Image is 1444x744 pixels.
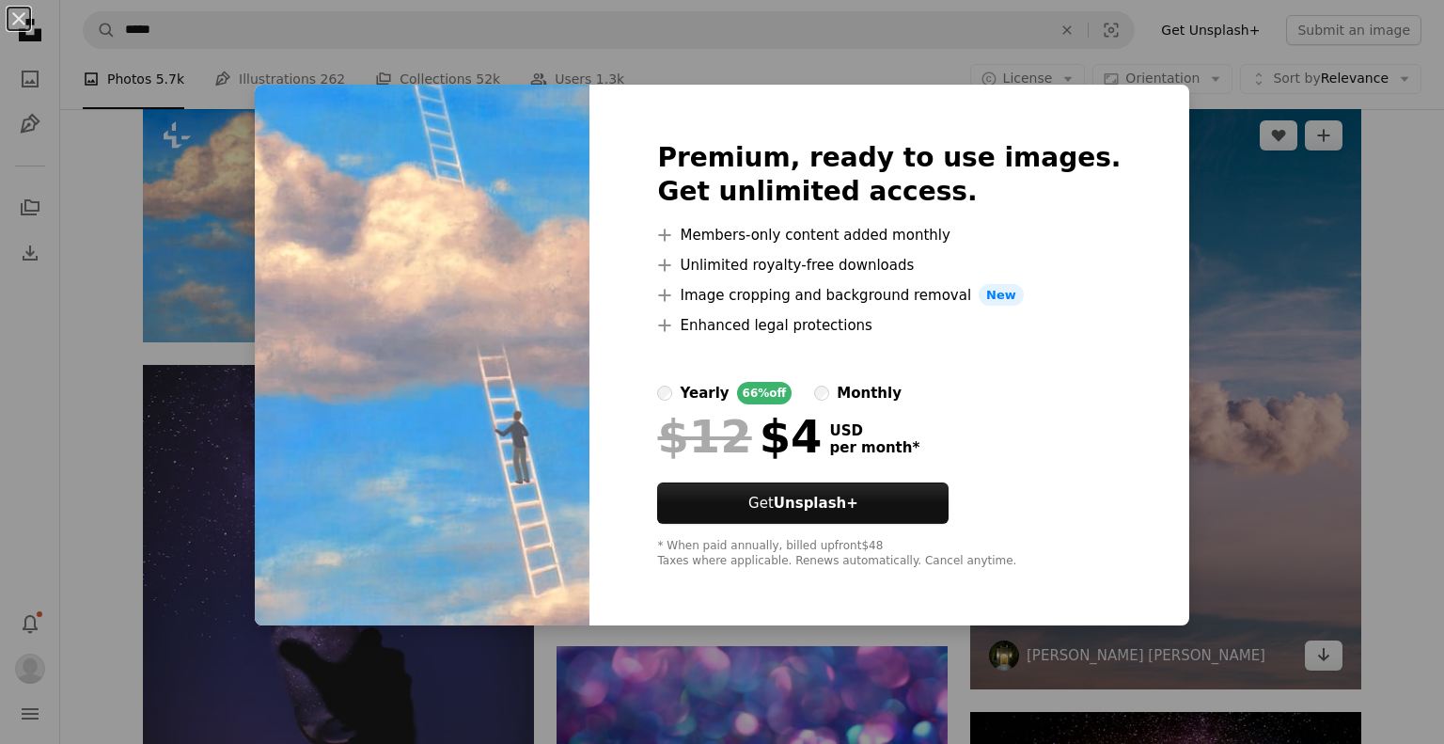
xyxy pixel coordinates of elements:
[837,382,902,404] div: monthly
[774,495,858,512] strong: Unsplash+
[737,382,793,404] div: 66% off
[657,254,1121,277] li: Unlimited royalty-free downloads
[814,386,829,401] input: monthly
[657,483,949,524] a: GetUnsplash+
[657,386,672,401] input: yearly66%off
[680,382,729,404] div: yearly
[657,224,1121,246] li: Members-only content added monthly
[829,439,919,456] span: per month *
[657,141,1121,209] h2: Premium, ready to use images. Get unlimited access.
[657,412,822,461] div: $4
[657,539,1121,569] div: * When paid annually, billed upfront $48 Taxes where applicable. Renews automatically. Cancel any...
[979,284,1024,307] span: New
[255,85,589,626] img: premium_photo-1682308359145-a9b0139e2404
[657,284,1121,307] li: Image cropping and background removal
[657,314,1121,337] li: Enhanced legal protections
[657,412,751,461] span: $12
[829,422,919,439] span: USD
